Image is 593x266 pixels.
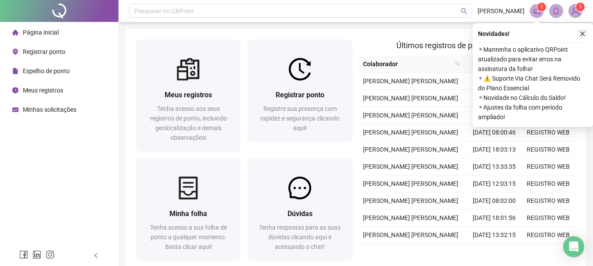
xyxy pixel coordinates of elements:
[23,29,59,36] span: Página inicial
[467,59,506,69] span: Data/Hora
[467,192,521,209] td: [DATE] 08:02:00
[363,180,458,187] span: [PERSON_NAME] [PERSON_NAME]
[540,4,543,10] span: 1
[396,41,538,50] span: Últimos registros de ponto sincronizados
[576,3,585,11] sup: Atualize o seu contato no menu Meus Dados
[136,39,241,151] a: Meus registrosTenha acesso aos seus registros de ponto, incluindo geolocalização e demais observa...
[521,124,575,141] td: REGISTRO WEB
[467,141,521,158] td: [DATE] 18:03:13
[521,192,575,209] td: REGISTRO WEB
[467,107,521,124] td: [DATE] 12:16:06
[579,4,582,10] span: 1
[363,78,458,85] span: [PERSON_NAME] [PERSON_NAME]
[260,105,339,131] span: Registre sua presença com rapidez e segurança clicando aqui!
[23,106,76,113] span: Minhas solicitações
[537,3,546,11] sup: 1
[93,252,99,259] span: left
[169,209,207,218] span: Minha folha
[276,91,324,99] span: Registrar ponto
[467,158,521,175] td: [DATE] 13:33:35
[150,224,227,250] span: Tenha acesso a sua folha de ponto a qualquer momento. Basta clicar aqui!
[12,29,18,35] span: home
[521,244,575,261] td: REGISTRO WEB
[46,250,54,259] span: instagram
[478,45,588,74] span: ⚬ Mantenha o aplicativo QRPoint atualizado para evitar erros na assinatura da folha!
[521,175,575,192] td: REGISTRO WEB
[478,93,588,103] span: ⚬ Novidade no Cálculo do Saldo!
[165,91,212,99] span: Meus registros
[23,48,65,55] span: Registrar ponto
[455,61,460,67] span: search
[467,124,521,141] td: [DATE] 08:00:46
[23,67,70,74] span: Espelho de ponto
[363,95,458,102] span: [PERSON_NAME] [PERSON_NAME]
[248,158,352,260] a: DúvidasTenha respostas para as suas dúvidas clicando aqui e acessando o chat!
[363,231,458,238] span: [PERSON_NAME] [PERSON_NAME]
[552,7,560,15] span: bell
[259,224,341,250] span: Tenha respostas para as suas dúvidas clicando aqui e acessando o chat!
[461,8,467,14] span: search
[478,29,510,39] span: Novidades !
[363,59,452,69] span: Colaborador
[467,90,521,107] td: [DATE] 13:35:49
[521,141,575,158] td: REGISTRO WEB
[467,209,521,227] td: [DATE] 18:01:56
[12,68,18,74] span: file
[32,250,41,259] span: linkedin
[467,227,521,244] td: [DATE] 13:32:15
[464,56,516,73] th: Data/Hora
[23,87,63,94] span: Meus registros
[467,175,521,192] td: [DATE] 12:03:15
[12,106,18,113] span: schedule
[453,57,462,71] span: search
[150,105,227,141] span: Tenha acesso aos seus registros de ponto, incluindo geolocalização e demais observações!
[563,236,584,257] div: Open Intercom Messenger
[363,112,458,119] span: [PERSON_NAME] [PERSON_NAME]
[521,209,575,227] td: REGISTRO WEB
[467,73,521,90] td: [DATE] 18:01:31
[521,227,575,244] td: REGISTRO WEB
[363,197,458,204] span: [PERSON_NAME] [PERSON_NAME]
[478,74,588,93] span: ⚬ ⚠️ Suporte Via Chat Será Removido do Plano Essencial
[363,214,458,221] span: [PERSON_NAME] [PERSON_NAME]
[363,146,458,153] span: [PERSON_NAME] [PERSON_NAME]
[467,244,521,261] td: [DATE] 12:00:51
[248,39,352,142] a: Registrar pontoRegistre sua presença com rapidez e segurança clicando aqui!
[12,87,18,93] span: clock-circle
[19,250,28,259] span: facebook
[521,158,575,175] td: REGISTRO WEB
[533,7,541,15] span: notification
[136,158,241,260] a: Minha folhaTenha acesso a sua folha de ponto a qualquer momento. Basta clicar aqui!
[579,31,586,37] span: close
[12,49,18,55] span: environment
[478,103,588,122] span: ⚬ Ajustes da folha com período ampliado!
[363,129,458,136] span: [PERSON_NAME] [PERSON_NAME]
[569,4,582,18] img: 89836
[288,209,313,218] span: Dúvidas
[478,6,525,16] span: [PERSON_NAME]
[363,163,458,170] span: [PERSON_NAME] [PERSON_NAME]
